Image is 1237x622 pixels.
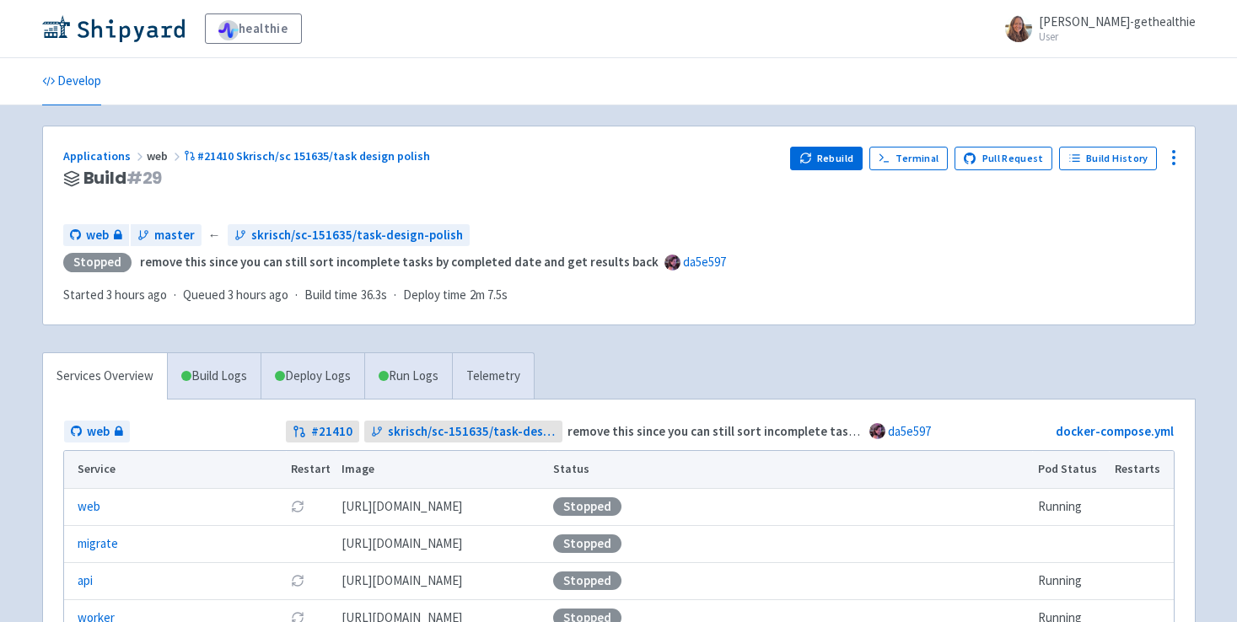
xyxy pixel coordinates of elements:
a: skrisch/sc-151635/task-design-polish [364,421,562,443]
time: 3 hours ago [228,287,288,303]
th: Status [547,451,1032,488]
a: migrate [78,534,118,554]
span: Build [83,169,163,188]
span: web [147,148,184,164]
a: Run Logs [364,353,452,399]
span: ← [208,226,221,245]
a: web [64,421,130,443]
time: 3 hours ago [106,287,167,303]
span: 2m 7.5s [470,286,508,305]
div: Stopped [63,253,132,272]
span: Queued [183,287,288,303]
div: Stopped [553,571,621,590]
span: Build time [304,286,358,305]
a: da5e597 [683,254,726,270]
a: da5e597 [888,423,931,439]
span: 36.3s [361,286,387,305]
a: #21410 Skrisch/sc 151635/task design polish [184,148,433,164]
th: Pod Status [1032,451,1109,488]
span: Deploy time [403,286,466,305]
div: · · · [63,286,518,305]
strong: remove this since you can still sort incomplete tasks by completed date and get results back [567,423,1086,439]
button: Restart pod [291,574,304,587]
a: docker-compose.yml [1056,423,1174,439]
td: Running [1032,488,1109,525]
a: #21410 [286,421,359,443]
span: skrisch/sc-151635/task-design-polish [251,226,463,245]
span: master [154,226,195,245]
a: Services Overview [43,353,167,399]
th: Image [336,451,547,488]
small: User [1039,31,1196,42]
span: [DOMAIN_NAME][URL] [342,497,462,517]
span: skrisch/sc-151635/task-design-polish [388,422,556,442]
a: api [78,571,93,591]
a: Applications [63,148,147,164]
a: [PERSON_NAME]-gethealthie User [995,15,1196,42]
th: Restart [286,451,336,488]
div: Stopped [553,497,621,516]
a: web [78,497,100,517]
span: web [86,226,109,245]
span: [DOMAIN_NAME][URL] [342,534,462,554]
a: Telemetry [452,353,534,399]
div: Stopped [553,534,621,553]
span: Started [63,287,167,303]
a: Build History [1059,147,1157,170]
span: web [87,422,110,442]
img: Shipyard logo [42,15,185,42]
a: web [63,224,129,247]
span: [PERSON_NAME]-gethealthie [1039,13,1196,29]
a: master [131,224,202,247]
button: Restart pod [291,500,304,513]
a: Pull Request [955,147,1053,170]
a: skrisch/sc-151635/task-design-polish [228,224,470,247]
span: # 29 [126,166,163,190]
td: Running [1032,562,1109,599]
button: Rebuild [790,147,863,170]
a: Terminal [869,147,948,170]
th: Restarts [1109,451,1173,488]
a: Deploy Logs [261,353,364,399]
strong: # 21410 [311,422,352,442]
a: Develop [42,58,101,105]
a: Build Logs [168,353,261,399]
strong: remove this since you can still sort incomplete tasks by completed date and get results back [140,254,659,270]
span: [DOMAIN_NAME][URL] [342,571,462,591]
a: healthie [205,13,302,44]
th: Service [64,451,286,488]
